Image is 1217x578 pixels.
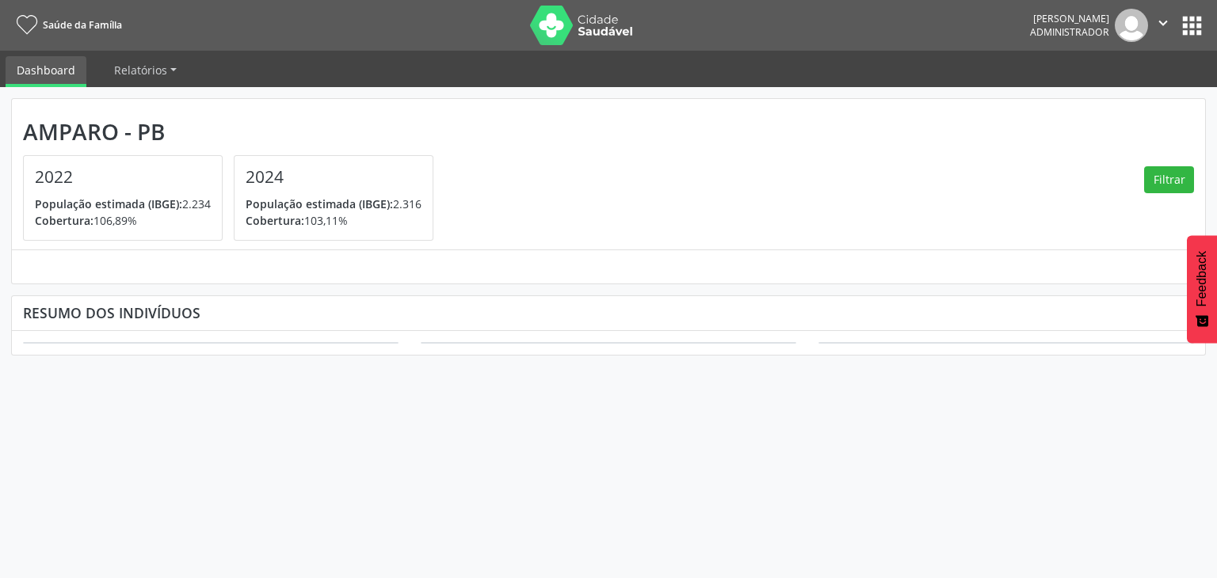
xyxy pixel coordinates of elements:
[35,196,182,211] span: População estimada (IBGE):
[246,196,422,212] p: 2.316
[43,18,122,32] span: Saúde da Família
[246,167,422,187] h4: 2024
[1144,166,1194,193] button: Filtrar
[246,196,393,211] span: População estimada (IBGE):
[35,213,93,228] span: Cobertura:
[1148,9,1178,42] button: 
[114,63,167,78] span: Relatórios
[103,56,188,84] a: Relatórios
[246,213,304,228] span: Cobertura:
[23,119,444,145] div: Amparo - PB
[11,12,122,38] a: Saúde da Família
[6,56,86,87] a: Dashboard
[1115,9,1148,42] img: img
[35,212,211,229] p: 106,89%
[1154,14,1172,32] i: 
[1178,12,1206,40] button: apps
[1030,12,1109,25] div: [PERSON_NAME]
[35,167,211,187] h4: 2022
[1195,251,1209,306] span: Feedback
[23,304,1194,321] div: Resumo dos indivíduos
[1187,235,1217,343] button: Feedback - Mostrar pesquisa
[246,212,422,229] p: 103,11%
[35,196,211,212] p: 2.234
[1030,25,1109,39] span: Administrador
